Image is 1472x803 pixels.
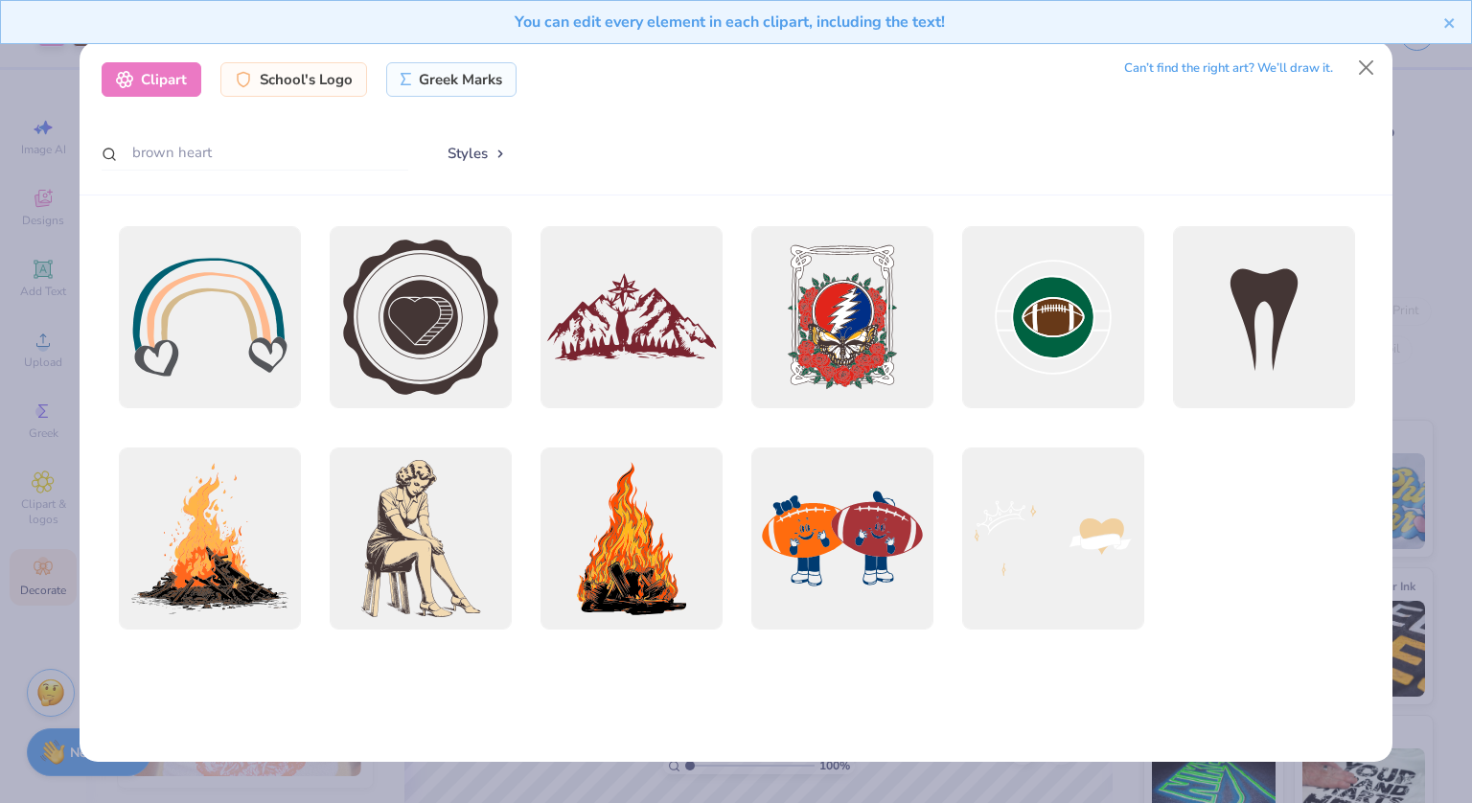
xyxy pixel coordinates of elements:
div: Clipart [102,62,201,97]
button: Close [1348,50,1385,86]
div: Can’t find the right art? We’ll draw it. [1124,52,1333,85]
button: Styles [427,135,527,172]
div: School's Logo [220,62,367,97]
div: Greek Marks [386,62,517,97]
input: Search by name [102,135,408,171]
div: You can edit every element in each clipart, including the text! [15,11,1443,34]
button: close [1443,11,1457,34]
